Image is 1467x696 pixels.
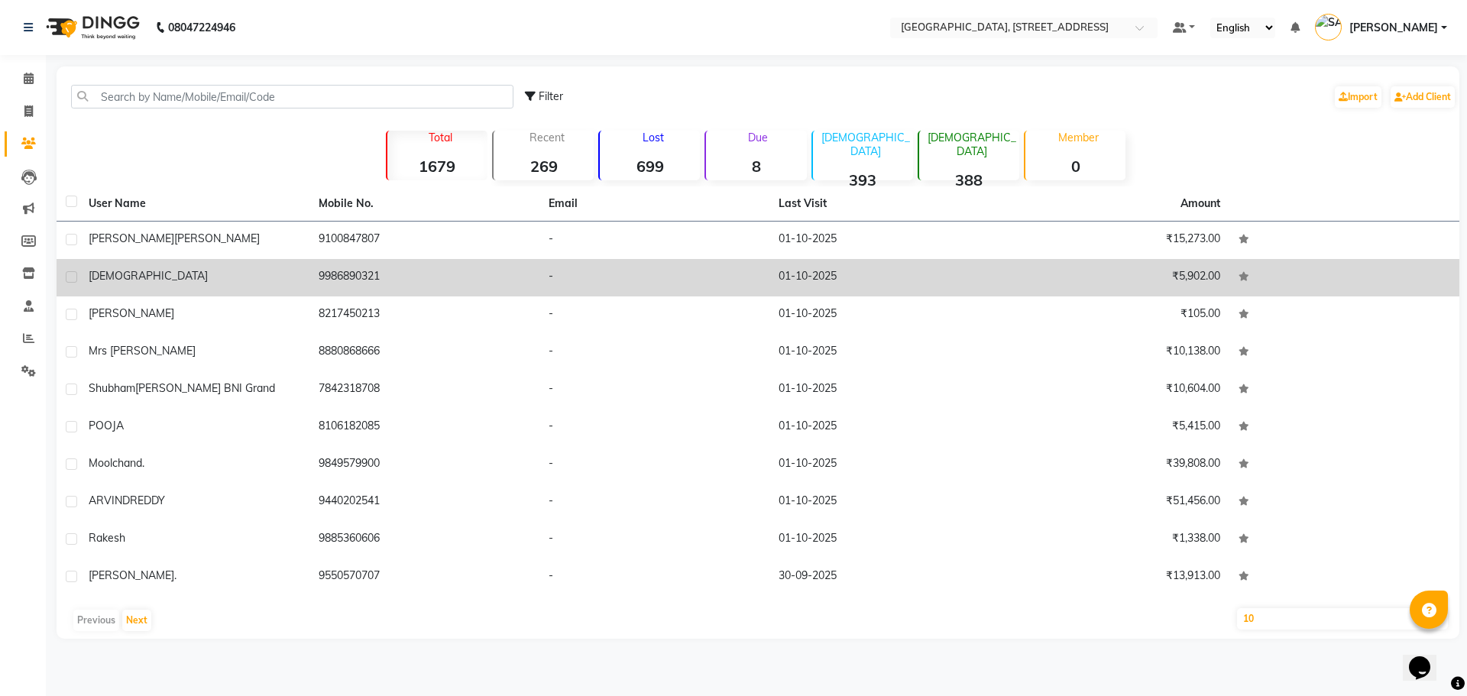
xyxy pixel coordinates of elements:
td: ₹15,273.00 [999,222,1229,259]
span: . [174,568,176,582]
span: Filter [539,89,563,103]
strong: 393 [813,170,913,189]
span: [PERSON_NAME] BNI Grand [135,381,275,395]
td: 01-10-2025 [769,409,999,446]
th: User Name [79,186,309,222]
th: Mobile No. [309,186,539,222]
td: ₹1,338.00 [999,521,1229,558]
a: Import [1335,86,1381,108]
td: 30-09-2025 [769,558,999,596]
p: Lost [606,131,700,144]
iframe: chat widget [1403,635,1452,681]
span: [PERSON_NAME] [89,568,174,582]
span: Shubham [89,381,135,395]
td: - [539,259,769,296]
td: ₹51,456.00 [999,484,1229,521]
img: logo [39,6,144,49]
span: [PERSON_NAME] [89,306,174,320]
td: 01-10-2025 [769,521,999,558]
td: 01-10-2025 [769,259,999,296]
p: [DEMOGRAPHIC_DATA] [925,131,1019,158]
b: 08047224946 [168,6,235,49]
td: 01-10-2025 [769,334,999,371]
span: REDDY [130,494,165,507]
td: 01-10-2025 [769,446,999,484]
strong: 0 [1025,157,1125,176]
td: 01-10-2025 [769,371,999,409]
strong: 699 [600,157,700,176]
td: 7842318708 [309,371,539,409]
td: - [539,296,769,334]
span: POOJA [89,419,124,432]
td: 01-10-2025 [769,484,999,521]
td: - [539,334,769,371]
td: ₹10,604.00 [999,371,1229,409]
th: Email [539,186,769,222]
button: Next [122,610,151,631]
td: 9986890321 [309,259,539,296]
td: 01-10-2025 [769,222,999,259]
span: [PERSON_NAME] [1349,20,1438,36]
th: Amount [1171,186,1229,221]
td: - [539,446,769,484]
span: . [142,456,144,470]
td: 01-10-2025 [769,296,999,334]
p: Recent [500,131,594,144]
td: ₹105.00 [999,296,1229,334]
td: ₹10,138.00 [999,334,1229,371]
strong: 8 [706,157,806,176]
td: - [539,371,769,409]
span: ARVIND [89,494,130,507]
span: [PERSON_NAME] [89,231,174,245]
td: ₹5,415.00 [999,409,1229,446]
td: 8880868666 [309,334,539,371]
span: [DEMOGRAPHIC_DATA] [89,269,208,283]
strong: 1679 [387,157,487,176]
td: 9440202541 [309,484,539,521]
td: ₹39,808.00 [999,446,1229,484]
td: 8217450213 [309,296,539,334]
td: ₹13,913.00 [999,558,1229,596]
td: - [539,484,769,521]
td: 9550570707 [309,558,539,596]
img: SANJU CHHETRI [1315,14,1342,40]
td: - [539,558,769,596]
td: - [539,409,769,446]
span: Mrs [PERSON_NAME] [89,344,196,358]
input: Search by Name/Mobile/Email/Code [71,85,513,108]
td: 8106182085 [309,409,539,446]
span: Rakesh [89,531,125,545]
span: [PERSON_NAME] [174,231,260,245]
th: Last Visit [769,186,999,222]
td: 9849579900 [309,446,539,484]
td: ₹5,902.00 [999,259,1229,296]
td: 9885360606 [309,521,539,558]
td: - [539,521,769,558]
strong: 388 [919,170,1019,189]
td: - [539,222,769,259]
p: Member [1031,131,1125,144]
span: Moolchand [89,456,142,470]
p: Total [393,131,487,144]
a: Add Client [1391,86,1455,108]
strong: 269 [494,157,594,176]
p: Due [709,131,806,144]
td: 9100847807 [309,222,539,259]
p: [DEMOGRAPHIC_DATA] [819,131,913,158]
